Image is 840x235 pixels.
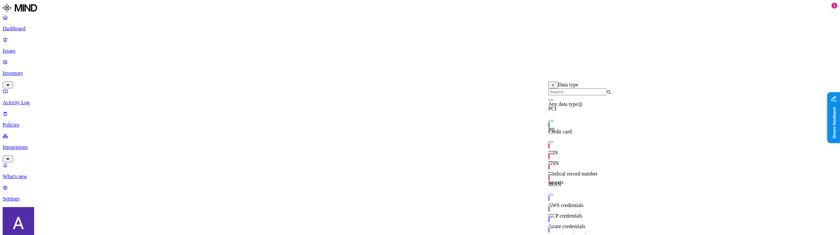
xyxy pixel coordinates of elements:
[3,26,837,32] p: Dashboard
[3,133,837,161] a: Integrations
[3,70,837,76] p: Inventory
[3,196,837,202] p: Settings
[548,143,550,149] img: pii-line.svg
[831,3,837,9] div: 1
[548,227,550,233] img: secret-line.svg
[3,48,837,54] p: Issues
[3,100,837,106] p: Activity Log
[548,206,550,212] img: secret-line.svg
[548,175,550,180] img: pii-line.svg
[558,82,578,87] span: Data type
[548,196,550,201] img: secret-line.svg
[3,174,837,179] p: What's new
[548,217,550,222] img: secret-line.svg
[3,88,837,106] a: Activity Log
[3,59,837,87] a: Inventory
[3,185,837,202] a: Settings
[3,162,837,179] a: What's new
[548,122,550,128] img: pci-line.svg
[3,14,837,32] a: Dashboard
[3,37,837,54] a: Issues
[3,3,837,14] a: MIND
[548,154,550,159] img: pii-line.svg
[548,179,611,185] div: Secrets
[3,144,837,150] p: Integrations
[3,3,37,13] img: MIND
[548,127,611,133] div: PII
[548,88,606,95] input: Search...
[3,111,837,128] a: Policies
[548,106,611,112] div: PCI
[3,122,837,128] p: Policies
[548,101,578,107] span: Any data type
[548,164,550,170] img: pii-line.svg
